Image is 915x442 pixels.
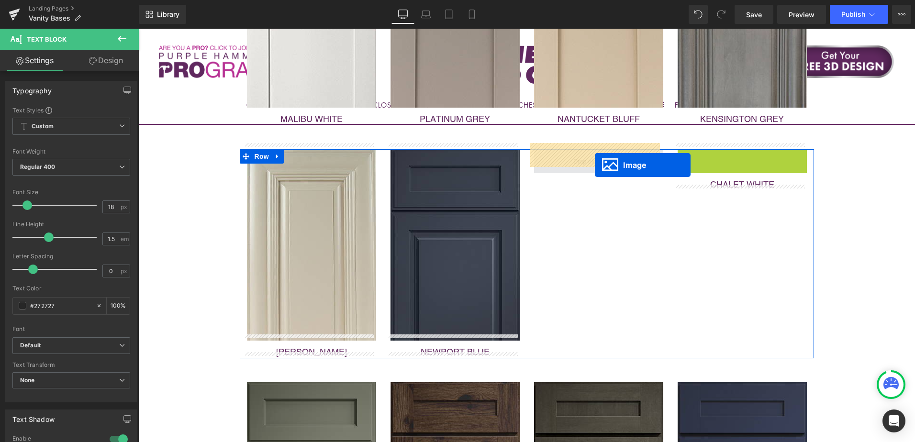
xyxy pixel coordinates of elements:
span: px [121,268,129,274]
div: Text Color [12,285,130,292]
span: Preview [789,10,815,20]
b: Custom [32,122,54,131]
a: Landing Pages [29,5,139,12]
a: Laptop [414,5,437,24]
span: Row [114,121,133,135]
i: Default [20,342,41,350]
a: NEWPORT BLUE [282,318,351,328]
div: Line Height [12,221,130,228]
a: Design [71,50,141,71]
div: % [107,298,130,314]
input: Color [30,300,91,311]
div: Letter Spacing [12,253,130,260]
a: Preview [777,5,826,24]
span: Publish [841,11,865,18]
a: New Library [139,5,186,24]
span: Save [746,10,762,20]
div: Open Intercom Messenger [882,409,905,432]
a: [PERSON_NAME] [138,318,209,328]
span: Vanity Bases [29,14,70,22]
a: Tablet [437,5,460,24]
span: px [121,204,129,210]
a: MALIBU WHITE [142,85,204,95]
span: Library [157,10,179,19]
b: None [20,376,35,384]
a: NANTUCKET BLUFF [419,85,502,95]
a: PLATINUM GREY [281,85,352,95]
a: CHALET WHITE [572,151,636,161]
b: Regular 400 [20,163,56,170]
div: Font Weight [12,148,130,155]
a: Mobile [460,5,483,24]
div: Text Styles [12,106,130,114]
button: Undo [689,5,708,24]
a: Expand / Collapse [133,121,145,135]
span: em [121,236,129,242]
button: Redo [712,5,731,24]
span: Text Block [27,35,67,43]
div: Font Size [12,189,130,196]
button: More [892,5,911,24]
div: Text Transform [12,362,130,368]
div: Text Shadow [12,410,55,423]
div: Font [12,326,130,332]
a: Desktop [391,5,414,24]
button: Publish [830,5,888,24]
div: Typography [12,81,52,95]
a: KENSINGTON GREY [562,85,646,95]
